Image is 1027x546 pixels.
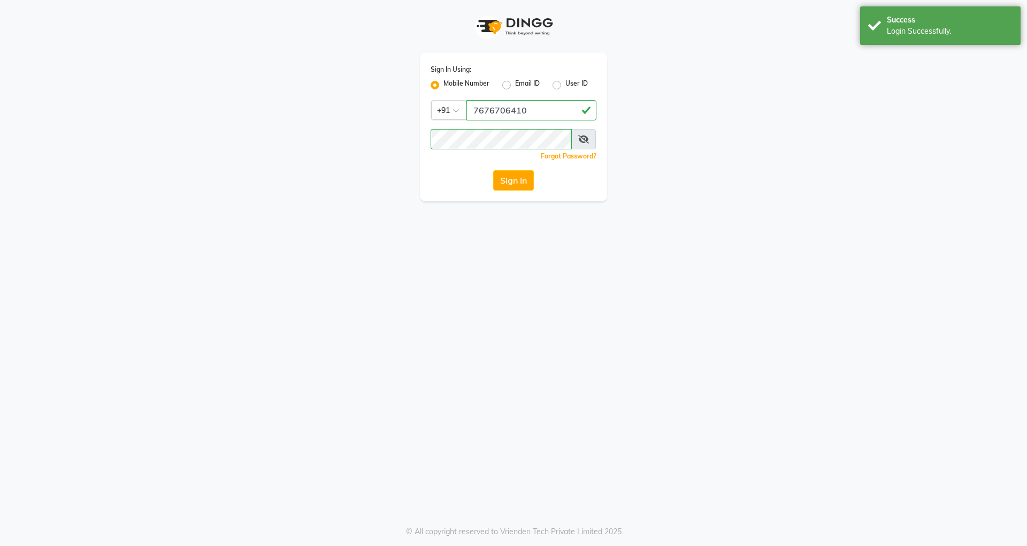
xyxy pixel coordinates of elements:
button: Sign In [493,170,534,191]
label: Email ID [515,79,540,92]
div: Success [887,14,1013,26]
input: Username [431,129,572,149]
img: logo1.svg [471,11,556,42]
div: Login Successfully. [887,26,1013,37]
a: Forgot Password? [541,152,596,160]
label: User ID [565,79,588,92]
label: Sign In Using: [431,65,471,74]
input: Username [466,100,596,120]
label: Mobile Number [443,79,489,92]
